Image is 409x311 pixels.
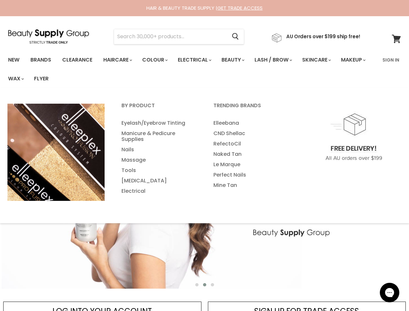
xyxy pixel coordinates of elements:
a: Colour [137,53,172,67]
a: Haircare [98,53,136,67]
a: Eyelash/Eyebrow Tinting [113,118,204,128]
a: Wax [3,72,28,86]
ul: Main menu [3,51,379,88]
a: [MEDICAL_DATA] [113,176,204,186]
a: GET TRADE ACCESS [217,5,263,11]
a: Lash / Brow [250,53,296,67]
a: Skincare [297,53,335,67]
a: By Product [113,100,204,117]
a: Flyer [29,72,53,86]
a: Nails [113,144,204,155]
a: RefectoCil [205,139,296,149]
a: Manicure & Pedicure Supplies [113,128,204,144]
ul: Main menu [113,118,204,196]
a: Massage [113,155,204,165]
a: Trending Brands [205,100,296,117]
a: Tools [113,165,204,176]
a: Le Marque [205,159,296,170]
a: Perfect Nails [205,170,296,180]
form: Product [114,29,244,44]
a: Clearance [57,53,97,67]
a: Sign In [379,53,403,67]
iframe: Gorgias live chat messenger [377,281,403,305]
button: Search [227,29,244,44]
a: Electrical [113,186,204,196]
a: Makeup [336,53,369,67]
a: Naked Tan [205,149,296,159]
a: Beauty [217,53,248,67]
a: Electrical [173,53,215,67]
input: Search [114,29,227,44]
ul: Main menu [205,118,296,190]
a: New [3,53,24,67]
a: Elleebana [205,118,296,128]
a: Mine Tan [205,180,296,190]
a: CND Shellac [205,128,296,139]
a: Brands [26,53,56,67]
